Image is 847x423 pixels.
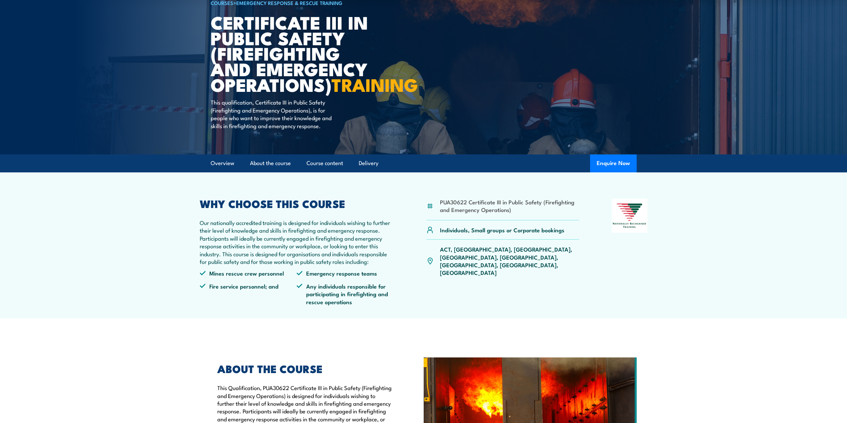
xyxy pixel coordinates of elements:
[331,70,418,98] strong: TRAINING
[200,282,297,306] li: Fire service personnel; and
[200,269,297,277] li: Mines rescue crew personnel
[211,98,332,129] p: This qualification, Certificate III in Public Safety (Firefighting and Emergency Operations), is ...
[250,154,291,172] a: About the course
[297,269,394,277] li: Emergency response teams
[211,154,234,172] a: Overview
[211,14,375,92] h1: Certificate III in Public Safety (Firefighting and Emergency Operations)
[440,226,564,234] p: Individuals, Small groups or Corporate bookings
[307,154,343,172] a: Course content
[440,245,579,277] p: ACT, [GEOGRAPHIC_DATA], [GEOGRAPHIC_DATA], [GEOGRAPHIC_DATA], [GEOGRAPHIC_DATA], [GEOGRAPHIC_DATA...
[359,154,378,172] a: Delivery
[217,364,393,373] h2: ABOUT THE COURSE
[440,198,579,214] li: PUA30622 Certificate III in Public Safety (Firefighting and Emergency Operations)
[200,199,394,208] h2: WHY CHOOSE THIS COURSE
[200,219,394,265] p: Our nationally accredited training is designed for individuals wishing to further their level of ...
[612,199,648,233] img: Nationally Recognised Training logo.
[590,154,637,172] button: Enquire Now
[297,282,394,306] li: Any individuals responsible for participating in firefighting and rescue operations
